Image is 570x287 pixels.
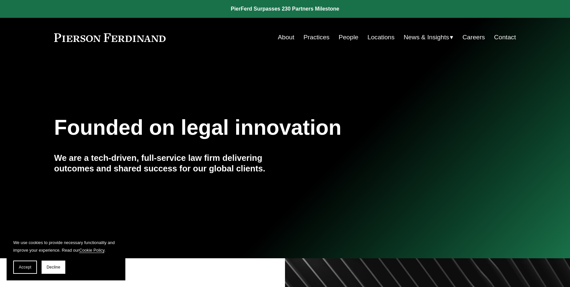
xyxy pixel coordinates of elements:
[54,153,285,174] h4: We are a tech-driven, full-service law firm delivering outcomes and shared success for our global...
[54,116,439,140] h1: Founded on legal innovation
[303,31,330,44] a: Practices
[13,239,119,254] p: We use cookies to provide necessary functionality and improve your experience. Read our .
[404,31,454,44] a: folder dropdown
[404,32,449,43] span: News & Insights
[278,31,294,44] a: About
[42,261,65,274] button: Decline
[13,261,37,274] button: Accept
[339,31,359,44] a: People
[367,31,395,44] a: Locations
[494,31,516,44] a: Contact
[462,31,485,44] a: Careers
[19,265,31,269] span: Accept
[47,265,60,269] span: Decline
[79,248,105,253] a: Cookie Policy
[7,232,125,280] section: Cookie banner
